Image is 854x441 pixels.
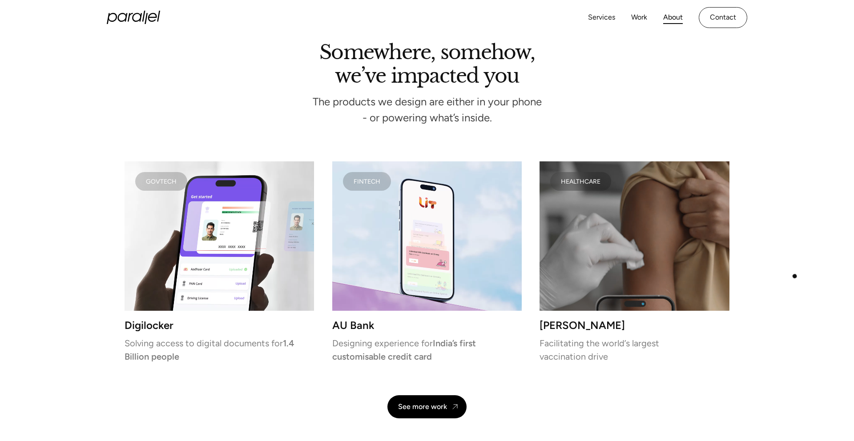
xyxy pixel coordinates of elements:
h3: Digilocker [125,321,314,329]
div: FINTECH [354,179,380,184]
div: Govtech [146,179,177,184]
a: Contact [699,7,747,28]
p: Facilitating the world’s largest vaccination drive [540,340,729,359]
strong: India’s first customisable credit card [332,338,476,362]
h3: AU Bank [332,321,522,329]
div: See more work [398,402,447,411]
p: Designing experience for [332,340,522,359]
a: Work [631,11,647,24]
a: See more work [387,395,467,418]
a: HEALTHCARE[PERSON_NAME]Facilitating the world’s largest vaccination drive [540,161,729,360]
div: The products we design are either in your phone - or powering what’s inside. [278,94,576,126]
strong: 1.4 Billion people [125,338,294,362]
a: GovtechDigilockerSolving access to digital documents for1.4 Billion people [125,161,314,360]
a: FINTECHAU BankDesigning experience forIndia’s first customisable credit card [332,161,522,360]
a: Services [588,11,615,24]
div: HEALTHCARE [561,179,600,184]
p: Solving access to digital documents for [125,340,314,359]
h3: [PERSON_NAME] [540,321,729,329]
a: home [107,11,160,24]
a: About [663,11,683,24]
h2: Somewhere, somehow, we’ve impacted you [125,46,729,88]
